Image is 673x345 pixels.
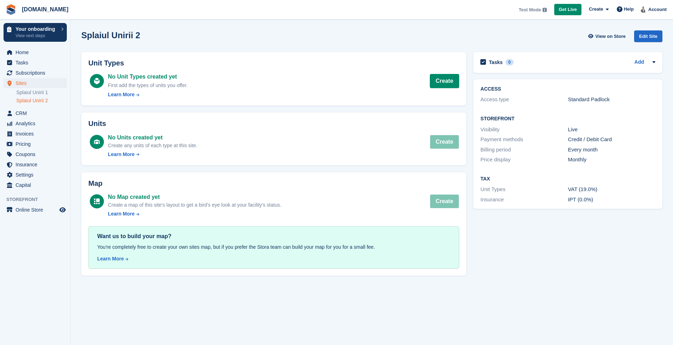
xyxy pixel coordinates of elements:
[430,135,460,149] button: Create
[480,176,655,182] h2: Tax
[505,59,514,65] div: 0
[16,33,58,39] p: View next steps
[480,136,568,144] div: Payment methods
[97,232,450,241] div: Want us to build your map?
[4,47,67,57] a: menu
[16,170,58,180] span: Settings
[16,205,58,215] span: Online Store
[480,146,568,154] div: Billing period
[97,255,124,263] div: Learn More
[4,119,67,128] a: menu
[634,30,662,45] a: Edit Site
[4,160,67,169] a: menu
[568,126,655,134] div: Live
[16,89,67,96] a: Splaiul Unirii 1
[108,82,187,88] span: First add the types of units you offer.
[589,6,603,13] span: Create
[480,96,568,104] div: Access type
[108,151,197,158] a: Learn More
[568,196,655,204] div: IPT (0.0%)
[97,243,450,251] div: You're completely free to create your own sites map, but if you prefer the Stora team can build y...
[88,120,459,128] h2: Units
[108,142,197,149] div: Create any units of each type at this site.
[648,6,667,13] span: Account
[81,30,140,40] h2: Splaiul Unirii 2
[16,78,58,88] span: Sites
[4,58,67,68] a: menu
[4,68,67,78] a: menu
[568,96,655,104] div: Standard Padlock
[568,146,655,154] div: Every month
[543,8,547,12] img: icon-info-grey-7440780725fd019a000dd9b08b2336e03edf1995a4989e88bcd33f0948082b44.svg
[108,210,134,218] div: Learn More
[4,205,67,215] a: menu
[519,6,541,13] span: Test Mode
[16,180,58,190] span: Capital
[6,196,70,203] span: Storefront
[108,201,281,209] div: Create a map of this site's layout to get a bird's eye look at your facility's status.
[108,73,187,81] div: No Unit Types created yet
[16,139,58,149] span: Pricing
[489,59,503,65] h2: Tasks
[16,68,58,78] span: Subscriptions
[94,199,100,204] img: map-icn-white-8b231986280072e83805622d3debb4903e2986e43859118e7b4002611c8ef794.svg
[480,196,568,204] div: Insurance
[554,4,581,16] a: Get Live
[430,74,460,88] a: Create
[19,4,71,15] a: [DOMAIN_NAME]
[16,108,58,118] span: CRM
[568,136,655,144] div: Credit / Debit Card
[4,108,67,118] a: menu
[587,30,628,42] a: View on Store
[108,151,134,158] div: Learn More
[88,59,459,67] h2: Unit Types
[4,139,67,149] a: menu
[624,6,634,13] span: Help
[4,149,67,159] a: menu
[16,47,58,57] span: Home
[108,91,134,98] div: Learn More
[108,193,281,201] div: No Map created yet
[4,78,67,88] a: menu
[4,180,67,190] a: menu
[4,129,67,139] a: menu
[4,23,67,42] a: Your onboarding View next steps
[88,179,459,188] h2: Map
[480,126,568,134] div: Visibility
[16,149,58,159] span: Coupons
[94,139,100,144] img: unit-icn-white-d235c252c4782ee186a2df4c2286ac11bc0d7b43c5caf8ab1da4ff888f7e7cf9.svg
[16,58,58,68] span: Tasks
[6,4,16,15] img: stora-icon-8386f47178a22dfd0bd8f6a31ec36ba5ce8667c1dd55bd0f319d3a0aa187defe.svg
[94,78,100,84] img: unit-type-icn-white-16d13ffa02960716e5f9c6ef3da9be9de4fcf26b26518e163466bdfb0a71253c.svg
[108,210,281,218] a: Learn More
[568,185,655,194] div: VAT (19.0%)
[595,33,626,40] span: View on Store
[108,91,187,98] a: Learn More
[430,194,460,208] button: Create
[16,129,58,139] span: Invoices
[480,185,568,194] div: Unit Types
[634,30,662,42] div: Edit Site
[634,58,644,67] a: Add
[16,27,58,31] p: Your onboarding
[16,160,58,169] span: Insurance
[108,133,197,142] div: No Units created yet
[16,97,67,104] a: Splaiul Unirii 2
[640,6,647,13] img: Ionut Grigorescu
[480,86,655,92] h2: ACCESS
[58,206,67,214] a: Preview store
[559,6,577,13] span: Get Live
[480,116,655,122] h2: Storefront
[568,156,655,164] div: Monthly
[480,156,568,164] div: Price display
[97,255,450,263] a: Learn More
[16,119,58,128] span: Analytics
[4,170,67,180] a: menu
